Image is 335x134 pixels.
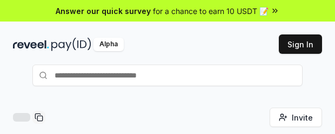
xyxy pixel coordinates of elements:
span: Answer our quick survey [56,5,151,17]
span: Invite [292,112,313,123]
img: pay_id [51,38,91,51]
span: for a chance to earn 10 USDT 📝 [153,5,269,17]
button: Invite [270,108,322,127]
img: reveel_dark [13,38,49,51]
button: Sign In [279,34,322,54]
div: Alpha [93,38,124,51]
